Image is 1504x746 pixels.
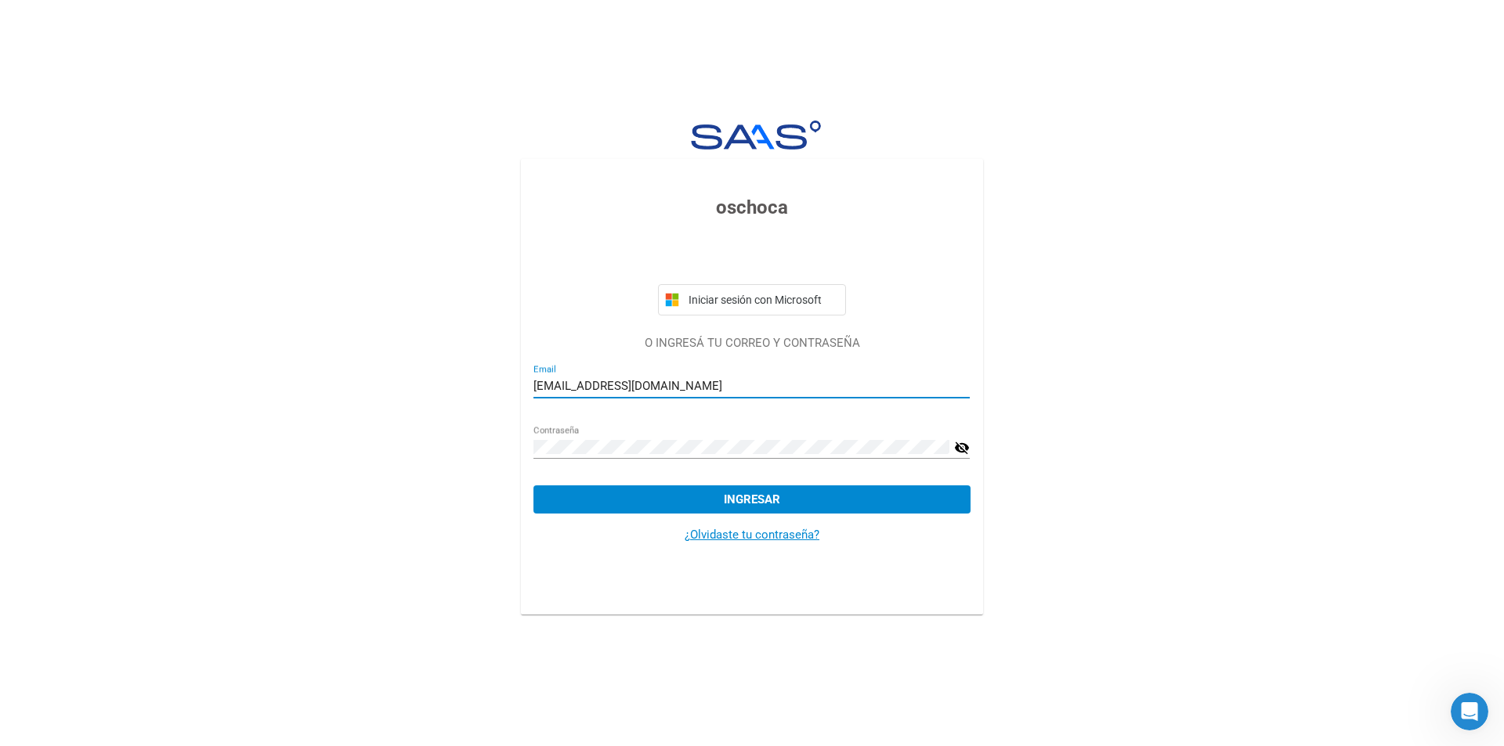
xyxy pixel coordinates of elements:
span: Iniciar sesión con Microsoft [685,294,839,306]
h3: oschoca [533,193,970,222]
span: Ingresar [724,492,780,506]
button: Iniciar sesión con Microsoft [658,284,846,315]
iframe: Intercom live chat [1451,693,1488,730]
a: ¿Olvidaste tu contraseña? [685,528,819,542]
iframe: Botón Iniciar sesión con Google [650,239,854,273]
button: Ingresar [533,485,970,514]
mat-icon: visibility_off [954,438,970,457]
p: O INGRESÁ TU CORREO Y CONTRASEÑA [533,334,970,352]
